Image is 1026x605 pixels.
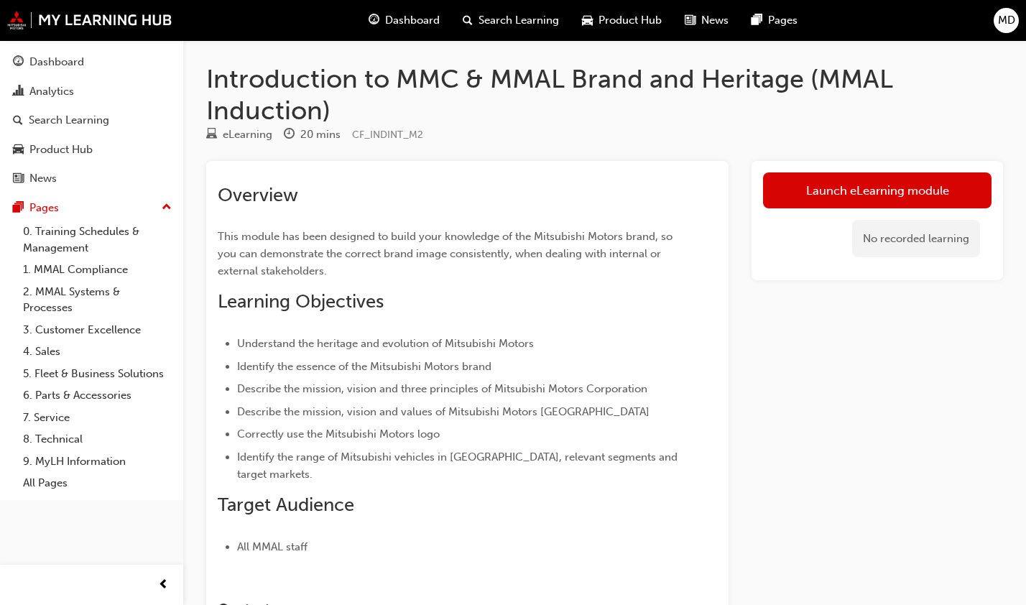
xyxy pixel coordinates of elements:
[218,184,298,206] span: Overview
[13,202,24,215] span: pages-icon
[17,341,177,363] a: 4. Sales
[13,114,23,127] span: search-icon
[237,540,308,553] span: All MMAL staff
[223,126,272,143] div: eLearning
[570,6,673,35] a: car-iconProduct Hub
[6,137,177,163] a: Product Hub
[206,129,217,142] span: learningResourceType_ELEARNING-icon
[17,472,177,494] a: All Pages
[357,6,451,35] a: guage-iconDashboard
[29,142,93,158] div: Product Hub
[17,407,177,429] a: 7. Service
[237,382,647,395] span: Describe the mission, vision and three principles of Mitsubishi Motors Corporation
[29,200,59,216] div: Pages
[17,451,177,473] a: 9. MyLH Information
[17,384,177,407] a: 6. Parts & Accessories
[17,259,177,281] a: 1. MMAL Compliance
[598,12,662,29] span: Product Hub
[352,129,423,141] span: Learning resource code
[6,46,177,195] button: DashboardAnalyticsSearch LearningProduct HubNews
[29,54,84,70] div: Dashboard
[998,12,1015,29] span: MD
[29,112,109,129] div: Search Learning
[206,63,1003,126] h1: Introduction to MMC & MMAL Brand and Heritage (MMAL Induction)
[218,494,354,516] span: Target Audience
[17,221,177,259] a: 0. Training Schedules & Management
[582,11,593,29] span: car-icon
[300,126,341,143] div: 20 mins
[17,363,177,385] a: 5. Fleet & Business Solutions
[6,49,177,75] a: Dashboard
[385,12,440,29] span: Dashboard
[237,405,650,418] span: Describe the mission, vision and values of Mitsubishi Motors [GEOGRAPHIC_DATA]
[237,360,491,373] span: Identify the essence of the Mitsubishi Motors brand
[6,165,177,192] a: News
[29,170,57,187] div: News
[6,78,177,105] a: Analytics
[463,11,473,29] span: search-icon
[6,195,177,221] button: Pages
[479,12,559,29] span: Search Learning
[13,56,24,69] span: guage-icon
[13,86,24,98] span: chart-icon
[740,6,809,35] a: pages-iconPages
[17,428,177,451] a: 8. Technical
[218,290,384,313] span: Learning Objectives
[206,126,272,144] div: Type
[29,83,74,100] div: Analytics
[162,198,172,217] span: up-icon
[237,337,534,350] span: Understand the heritage and evolution of Mitsubishi Motors
[284,129,295,142] span: clock-icon
[369,11,379,29] span: guage-icon
[7,11,172,29] img: mmal
[13,144,24,157] span: car-icon
[685,11,695,29] span: news-icon
[17,281,177,319] a: 2. MMAL Systems & Processes
[237,428,440,440] span: Correctly use the Mitsubishi Motors logo
[994,8,1019,33] button: MD
[17,319,177,341] a: 3. Customer Excellence
[768,12,798,29] span: Pages
[752,11,762,29] span: pages-icon
[673,6,740,35] a: news-iconNews
[218,230,675,277] span: This module has been designed to build your knowledge of the Mitsubishi Motors brand, so you can ...
[158,576,169,594] span: prev-icon
[13,172,24,185] span: news-icon
[6,107,177,134] a: Search Learning
[763,172,992,208] a: Launch eLearning module
[852,220,980,258] div: No recorded learning
[284,126,341,144] div: Duration
[237,451,680,481] span: Identify the range of Mitsubishi vehicles in [GEOGRAPHIC_DATA], relevant segments and target mark...
[701,12,729,29] span: News
[451,6,570,35] a: search-iconSearch Learning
